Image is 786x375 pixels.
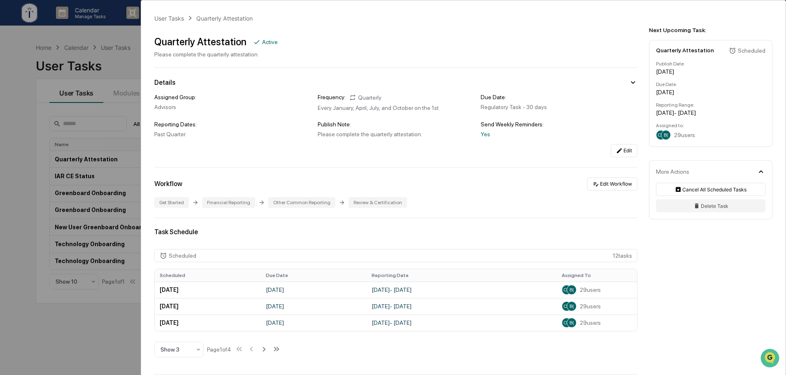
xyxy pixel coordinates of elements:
[261,314,367,331] td: [DATE]
[154,249,637,262] div: 12 task s
[155,298,261,314] td: [DATE]
[349,94,381,101] div: Quarterly
[580,319,601,326] span: 29 users
[570,320,574,326] span: B(
[73,112,90,119] span: [DATE]
[8,163,15,169] div: 🔎
[154,121,311,128] div: Reporting Dates:
[68,112,71,119] span: •
[557,269,637,282] th: Assigned To
[202,197,255,208] div: Financial Reporting
[367,282,557,298] td: [DATE] - [DATE]
[154,94,311,100] div: Assigned Group:
[261,282,367,298] td: [DATE]
[155,269,261,282] th: Scheduled
[268,197,335,208] div: Other Common Reporting
[58,182,100,188] a: Powered byPylon
[16,162,52,170] span: Data Lookup
[5,158,55,173] a: 🔎Data Lookup
[261,298,367,314] td: [DATE]
[5,143,56,158] a: 🖐️Preclearance
[656,199,765,212] button: Delete Task
[8,91,55,98] div: Past conversations
[16,146,53,154] span: Preclearance
[154,15,184,22] div: User Tasks
[154,131,311,137] div: Past Quarter
[656,123,765,128] div: Assigned to:
[658,132,664,138] span: CE
[154,228,637,236] div: Task Schedule
[16,112,23,119] img: 1746055101610-c473b297-6a78-478c-a979-82029cc54cd1
[169,252,196,259] div: Scheduled
[28,63,135,71] div: Start new chat
[367,298,557,314] td: [DATE] - [DATE]
[481,104,637,110] div: Regulatory Task - 30 days
[128,90,150,100] button: See all
[28,71,104,78] div: We're available if you need us!
[154,36,246,48] div: Quarterly Attestation
[611,144,637,157] button: Edit
[155,282,261,298] td: [DATE]
[318,121,474,128] div: Publish Note:
[664,132,668,138] span: B(
[8,63,23,78] img: 1746055101610-c473b297-6a78-478c-a979-82029cc54cd1
[563,287,570,293] span: CE
[82,182,100,188] span: Pylon
[656,89,765,95] div: [DATE]
[570,287,574,293] span: B(
[140,65,150,75] button: Start new chat
[154,197,189,208] div: Get Started
[154,180,182,188] div: Workflow
[563,320,570,326] span: CE
[674,132,695,138] span: 29 users
[68,146,102,154] span: Attestations
[656,61,765,67] div: Publish Date:
[563,303,570,309] span: CE
[656,102,765,108] div: Reporting Range:
[656,109,765,116] div: [DATE] - [DATE]
[56,143,105,158] a: 🗄️Attestations
[8,17,150,30] p: How can we help?
[367,269,557,282] th: Reporting Date
[738,47,765,54] div: Scheduled
[649,27,772,33] div: Next Upcoming Task:
[570,303,574,309] span: B(
[481,121,637,128] div: Send Weekly Reminders:
[656,82,765,87] div: Due Date:
[154,51,278,58] div: Please complete the quarterly attestation.
[26,112,67,119] span: [PERSON_NAME]
[656,183,765,196] button: Cancel All Scheduled Tasks
[154,79,175,86] div: Details
[154,104,311,110] div: Advisors
[60,147,66,154] div: 🗄️
[656,168,689,175] div: More Actions
[318,105,474,111] div: Every January, April, July, and October on the 1st
[367,314,557,331] td: [DATE] - [DATE]
[207,346,231,353] div: Page 1 of 4
[656,47,714,54] div: Quarterly Attestation
[318,94,346,101] div: Frequency:
[262,39,278,45] div: Active
[760,348,782,370] iframe: Open customer support
[261,269,367,282] th: Due Date
[580,303,601,310] span: 29 users
[318,131,474,137] div: Please complete the quarterly attestation.
[8,104,21,117] img: Cameron Burns
[656,68,765,75] div: [DATE]
[196,15,253,22] div: Quarterly Attestation
[8,147,15,154] div: 🖐️
[349,197,407,208] div: Review & Certification
[587,177,637,191] button: Edit Workflow
[580,286,601,293] span: 29 users
[155,314,261,331] td: [DATE]
[481,94,637,100] div: Due Date:
[481,131,637,137] div: Yes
